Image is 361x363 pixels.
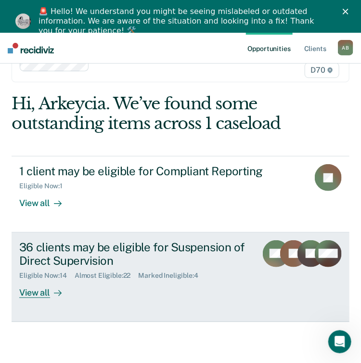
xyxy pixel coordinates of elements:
[138,272,206,280] div: Marked Ineligible : 4
[19,280,73,298] div: View all
[328,330,351,353] iframe: Intercom live chat
[246,33,293,64] a: Opportunities
[338,40,353,55] div: A B
[39,7,330,36] div: 🚨 Hello! We understand you might be seeing mislabeled or outdated information. We are aware of th...
[8,43,54,53] img: Recidiviz
[12,156,349,232] a: 1 client may be eligible for Compliant ReportingEligible Now:1View all
[19,272,75,280] div: Eligible Now : 14
[75,272,139,280] div: Almost Eligible : 22
[12,94,282,133] div: Hi, Arkeycia. We’ve found some outstanding items across 1 caseload
[12,233,349,322] a: 36 clients may be eligible for Suspension of Direct SupervisionEligible Now:14Almost Eligible:22M...
[19,240,249,268] div: 36 clients may be eligible for Suspension of Direct Supervision
[302,33,328,64] a: Clients
[343,9,352,14] div: Close
[19,164,301,178] div: 1 client may be eligible for Compliant Reporting
[305,63,339,78] span: D70
[19,182,70,190] div: Eligible Now : 1
[19,190,73,209] div: View all
[338,40,353,55] button: AB
[15,13,31,29] img: Profile image for Kim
